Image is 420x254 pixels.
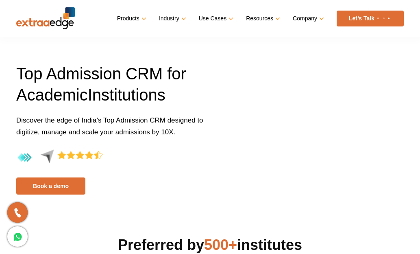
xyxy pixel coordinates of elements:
[27,86,88,104] span: cademic
[16,63,204,114] h1: Top Admission CRM for A I
[16,177,85,195] a: Book a demo
[16,149,103,166] img: 4.4-aggregate-rating-by-users
[159,13,185,24] a: Industry
[246,13,279,24] a: Resources
[293,13,322,24] a: Company
[199,13,232,24] a: Use Cases
[204,236,237,253] span: 500+
[92,86,165,104] span: nstitutions
[117,13,145,24] a: Products
[337,11,404,26] a: Let’s Talk
[16,116,203,136] span: Discover the edge of India’s Top Admission CRM designed to digitize, manage and scale your admiss...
